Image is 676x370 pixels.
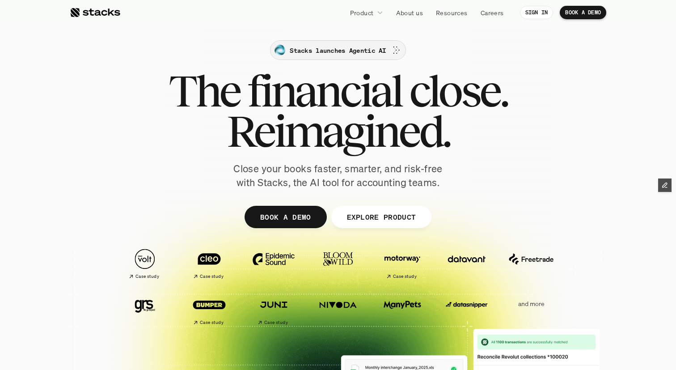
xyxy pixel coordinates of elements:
p: Resources [436,8,468,17]
a: BOOK A DEMO [560,6,606,19]
span: The [169,71,240,111]
a: Case study [182,244,237,283]
a: Careers [475,4,509,21]
a: BOOK A DEMO [245,206,327,228]
a: Privacy Policy [106,207,145,213]
a: Case study [182,290,237,329]
p: Careers [481,8,504,17]
a: Resources [431,4,473,21]
p: SIGN IN [525,9,548,16]
span: financial [247,71,401,111]
p: Close your books faster, smarter, and risk-free with Stacks, the AI tool for accounting teams. [226,162,450,190]
h2: Case study [264,320,288,325]
span: close. [409,71,507,111]
p: About us [396,8,423,17]
p: Stacks launches Agentic AI [290,46,386,55]
a: About us [391,4,428,21]
p: EXPLORE PRODUCT [346,210,416,223]
p: BOOK A DEMO [565,9,601,16]
a: Case study [246,290,301,329]
p: and more [503,300,559,308]
h2: Case study [393,274,417,279]
h2: Case study [135,274,159,279]
button: Edit Framer Content [658,179,672,192]
a: Stacks launches Agentic AI [270,40,406,60]
p: BOOK A DEMO [260,210,311,223]
h2: Case study [200,320,224,325]
span: Reimagined. [227,111,450,151]
a: EXPLORE PRODUCT [331,206,431,228]
a: Case study [375,244,430,283]
h2: Case study [200,274,224,279]
p: Product [350,8,374,17]
a: SIGN IN [520,6,553,19]
a: Case study [117,244,173,283]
